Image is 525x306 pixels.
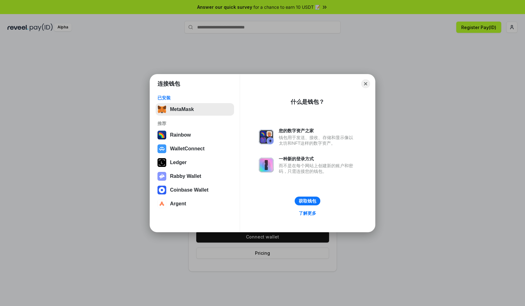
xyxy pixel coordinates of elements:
[157,80,180,88] h1: 连接钱包
[299,198,316,204] div: 获取钱包
[259,158,274,173] img: svg+xml,%3Csvg%20xmlns%3D%22http%3A%2F%2Fwww.w3.org%2F2000%2Fsvg%22%20fill%3D%22none%22%20viewBox...
[156,184,234,196] button: Coinbase Wallet
[157,105,166,114] img: svg+xml,%3Csvg%20fill%3D%22none%22%20height%3D%2233%22%20viewBox%3D%220%200%2035%2033%22%20width%...
[259,129,274,144] img: svg+xml,%3Csvg%20xmlns%3D%22http%3A%2F%2Fwww.w3.org%2F2000%2Fsvg%22%20fill%3D%22none%22%20viewBox...
[157,186,166,194] img: svg+xml,%3Csvg%20width%3D%2228%22%20height%3D%2228%22%20viewBox%3D%220%200%2028%2028%22%20fill%3D...
[156,156,234,169] button: Ledger
[170,146,205,152] div: WalletConnect
[157,121,232,126] div: 推荐
[295,209,320,217] a: 了解更多
[170,132,191,138] div: Rainbow
[157,131,166,139] img: svg+xml,%3Csvg%20width%3D%22120%22%20height%3D%22120%22%20viewBox%3D%220%200%20120%20120%22%20fil...
[279,128,356,133] div: 您的数字资产之家
[279,156,356,162] div: 一种新的登录方式
[170,107,194,112] div: MetaMask
[170,201,186,207] div: Argent
[299,210,316,216] div: 了解更多
[291,98,324,106] div: 什么是钱包？
[279,163,356,174] div: 而不是在每个网站上创建新的账户和密码，只需连接您的钱包。
[156,198,234,210] button: Argent
[157,95,232,101] div: 已安装
[156,170,234,183] button: Rabby Wallet
[157,199,166,208] img: svg+xml,%3Csvg%20width%3D%2228%22%20height%3D%2228%22%20viewBox%3D%220%200%2028%2028%22%20fill%3D...
[157,158,166,167] img: svg+xml,%3Csvg%20xmlns%3D%22http%3A%2F%2Fwww.w3.org%2F2000%2Fsvg%22%20width%3D%2228%22%20height%3...
[170,160,187,165] div: Ledger
[170,173,201,179] div: Rabby Wallet
[295,197,320,205] button: 获取钱包
[157,144,166,153] img: svg+xml,%3Csvg%20width%3D%2228%22%20height%3D%2228%22%20viewBox%3D%220%200%2028%2028%22%20fill%3D...
[279,135,356,146] div: 钱包用于发送、接收、存储和显示像以太坊和NFT这样的数字资产。
[156,129,234,141] button: Rainbow
[157,172,166,181] img: svg+xml,%3Csvg%20xmlns%3D%22http%3A%2F%2Fwww.w3.org%2F2000%2Fsvg%22%20fill%3D%22none%22%20viewBox...
[361,79,370,88] button: Close
[156,143,234,155] button: WalletConnect
[156,103,234,116] button: MetaMask
[170,187,208,193] div: Coinbase Wallet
